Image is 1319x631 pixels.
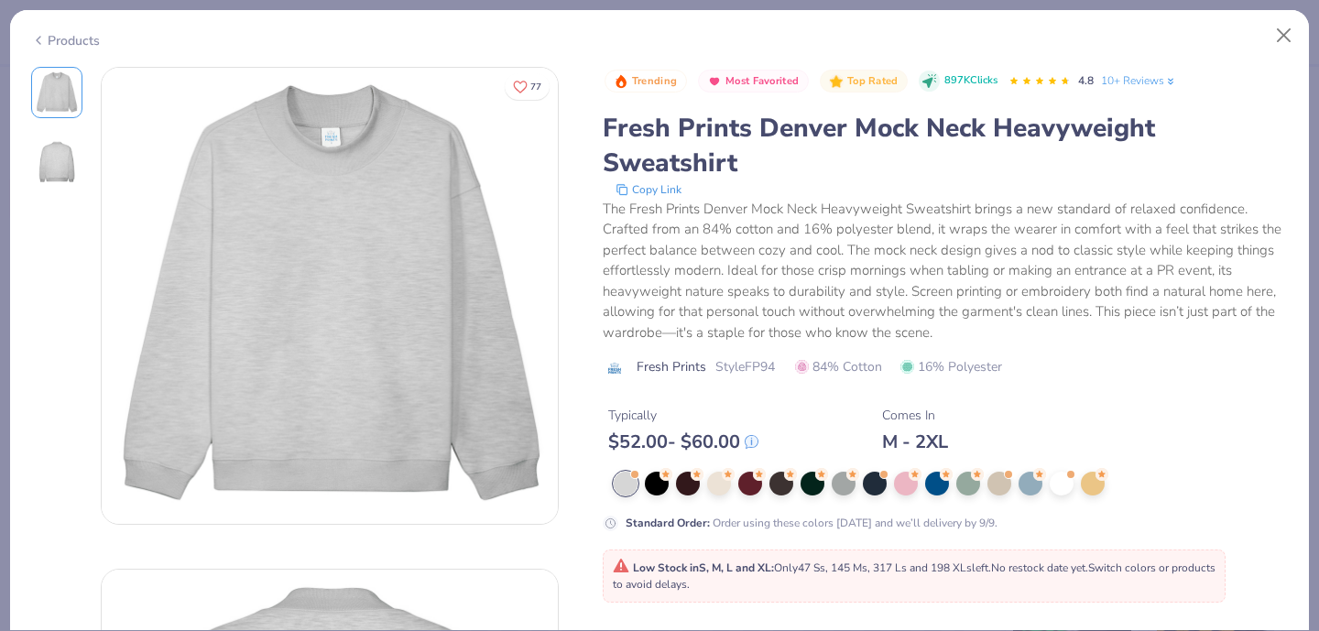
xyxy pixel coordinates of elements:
span: Most Favorited [725,76,799,86]
div: Order using these colors [DATE] and we’ll delivery by 9/9. [626,515,997,531]
img: Front [102,68,558,524]
button: Like [505,73,550,100]
a: 10+ Reviews [1101,72,1177,89]
img: Trending sort [614,74,628,89]
span: Style FP94 [715,357,775,376]
div: The Fresh Prints Denver Mock Neck Heavyweight Sweatshirt brings a new standard of relaxed confide... [603,199,1289,343]
img: Back [35,140,79,184]
span: Top Rated [847,76,899,86]
span: 16% Polyester [900,357,1002,376]
img: Most Favorited sort [707,74,722,89]
div: Comes In [882,406,948,425]
span: No restock date yet. [991,560,1088,575]
strong: Low Stock in S, M, L and XL : [633,560,774,575]
img: Top Rated sort [829,74,844,89]
div: Typically [608,406,758,425]
button: copy to clipboard [610,180,687,199]
div: 4.8 Stars [1008,67,1071,96]
span: 897K Clicks [944,73,997,89]
div: $ 52.00 - $ 60.00 [608,430,758,453]
span: 84% Cotton [795,357,882,376]
img: brand logo [603,361,627,375]
button: Close [1267,18,1302,53]
span: Trending [632,76,677,86]
span: 77 [530,82,541,92]
strong: Standard Order : [626,516,710,530]
span: Only 47 Ss, 145 Ms, 317 Ls and 198 XLs left. Switch colors or products to avoid delays. [613,560,1215,592]
button: Badge Button [605,70,687,93]
div: Fresh Prints Denver Mock Neck Heavyweight Sweatshirt [603,111,1289,180]
div: M - 2XL [882,430,948,453]
img: Front [35,71,79,114]
span: 4.8 [1078,73,1094,88]
div: Products [31,31,100,50]
button: Badge Button [698,70,809,93]
button: Badge Button [820,70,908,93]
span: Fresh Prints [637,357,706,376]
